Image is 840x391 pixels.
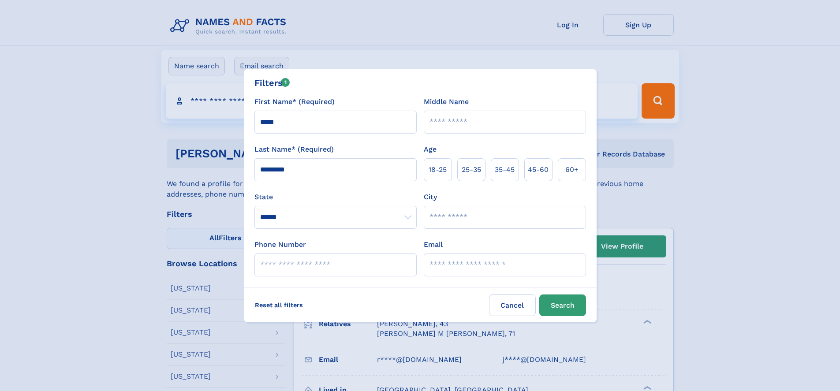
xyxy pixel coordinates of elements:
label: City [424,192,437,202]
label: State [254,192,417,202]
div: Filters [254,76,290,89]
span: 35‑45 [495,164,515,175]
label: Cancel [489,294,536,316]
span: 18‑25 [429,164,447,175]
label: First Name* (Required) [254,97,335,107]
label: Middle Name [424,97,469,107]
button: Search [539,294,586,316]
span: 60+ [565,164,579,175]
label: Email [424,239,443,250]
span: 25‑35 [462,164,481,175]
label: Last Name* (Required) [254,144,334,155]
label: Age [424,144,437,155]
label: Reset all filters [249,294,309,316]
span: 45‑60 [528,164,549,175]
label: Phone Number [254,239,306,250]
